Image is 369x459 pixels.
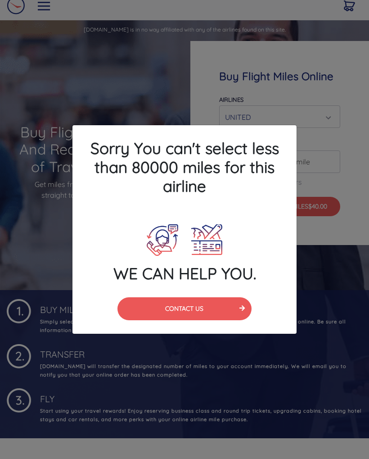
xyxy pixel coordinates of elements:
a: CONTACT US [117,304,252,313]
img: Plane Ticket [191,224,223,256]
h4: Sorry You can't select less than 80000 miles for this airline [72,125,297,209]
button: CONTACT US [117,297,252,320]
img: Call [147,224,178,256]
h4: WE CAN HELP YOU. [72,264,297,283]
